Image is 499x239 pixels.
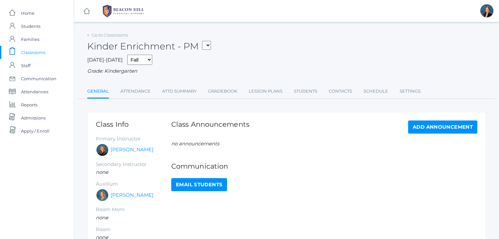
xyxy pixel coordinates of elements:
a: Email Students [171,178,227,191]
h5: Auxilium [96,181,171,187]
a: Attd Summary [162,85,197,98]
a: Go to Classrooms [92,32,128,38]
span: Home [21,7,34,20]
a: [PERSON_NAME] [111,146,154,154]
a: General [87,85,109,99]
span: Staff [21,59,31,72]
h2: Kinder Enrichment - PM [87,41,211,51]
a: [PERSON_NAME] [111,192,154,199]
h1: Communication [171,162,477,170]
span: Apply / Enroll [21,124,50,138]
img: BHCALogos-05-308ed15e86a5a0abce9b8dd61676a3503ac9727e845dece92d48e8588c001991.png [99,3,148,19]
span: Admissions [21,111,46,124]
a: Add Announcement [408,120,477,134]
span: Attendances [21,85,48,98]
a: Contacts [329,85,352,98]
span: [DATE]-[DATE] [87,57,123,63]
div: Nicole Dean [96,143,109,156]
span: Communication [21,72,56,85]
a: Students [294,85,317,98]
h1: Class Announcements [171,120,249,132]
h5: Room Mom [96,207,171,212]
a: Attendance [120,85,151,98]
h1: Class Info [96,120,171,128]
span: Families [21,33,39,46]
a: Schedule [364,85,388,98]
em: none [96,169,108,175]
h5: Primary Instructor [96,136,171,142]
span: Reports [21,98,37,111]
em: none [96,214,108,221]
a: Gradebook [208,85,237,98]
em: no announcements [171,140,219,147]
div: Grade: Kindergarten [87,67,486,75]
span: Classrooms [21,46,45,59]
h5: Room [96,227,171,232]
a: Lesson Plans [249,85,282,98]
div: Allison Smith [480,4,493,17]
h5: Secondary Instructor [96,162,171,167]
div: Maureen Doyle [96,189,109,202]
span: Students [21,20,40,33]
a: Settings [400,85,421,98]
